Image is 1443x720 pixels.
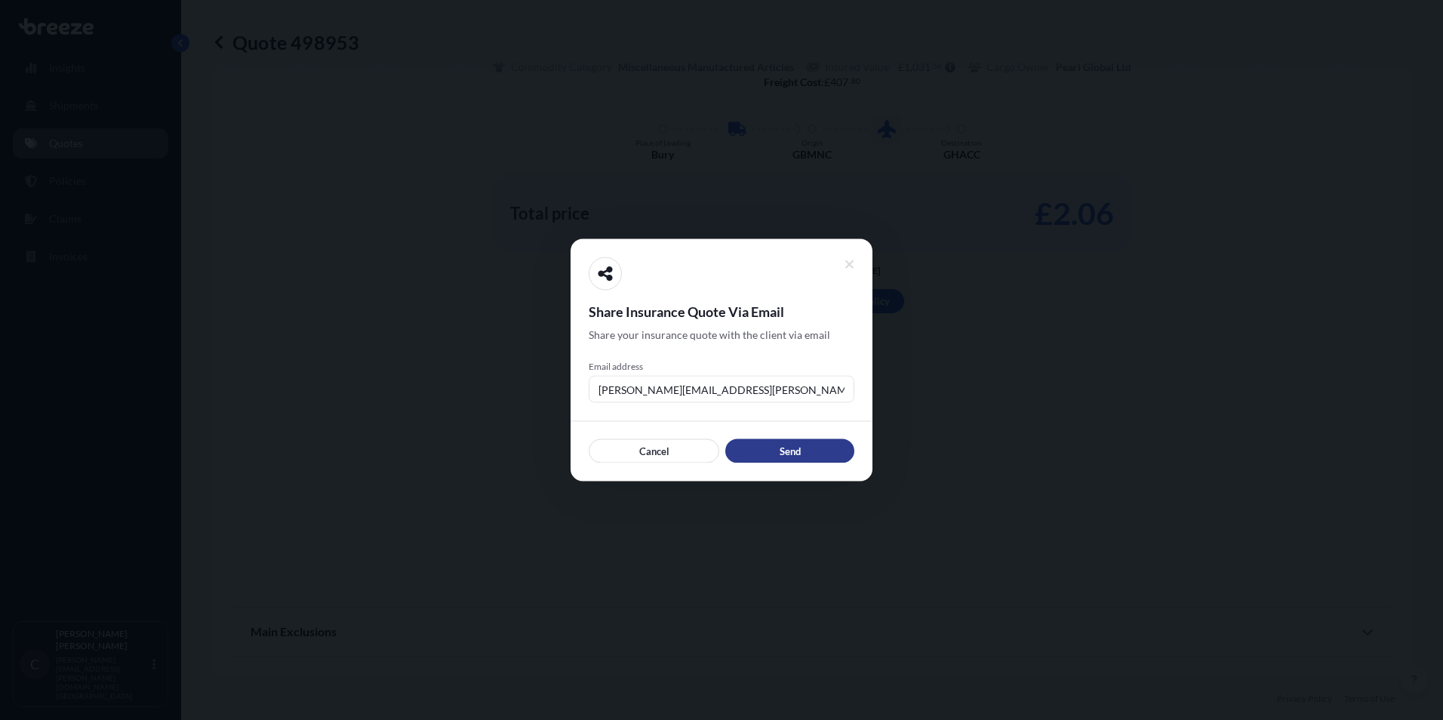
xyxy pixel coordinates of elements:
[589,376,854,403] input: example@gmail.com
[589,361,854,373] span: Email address
[589,439,719,463] button: Cancel
[725,439,854,463] button: Send
[589,328,830,343] span: Share your insurance quote with the client via email
[780,444,801,459] p: Send
[589,303,854,321] span: Share Insurance Quote Via Email
[639,444,669,459] p: Cancel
